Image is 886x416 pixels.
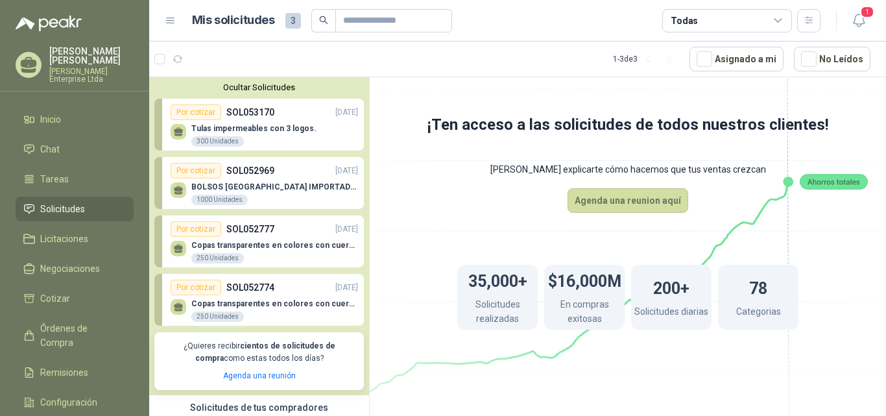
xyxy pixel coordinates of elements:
[671,14,698,28] div: Todas
[335,106,358,119] p: [DATE]
[171,163,221,178] div: Por cotizar
[736,304,781,322] p: Categorias
[154,82,364,92] button: Ocultar Solicitudes
[468,265,527,294] h1: 35,000+
[171,104,221,120] div: Por cotizar
[634,304,708,322] p: Solicitudes diarias
[40,291,70,306] span: Cotizar
[154,157,364,209] a: Por cotizarSOL052969[DATE] BOLSOS [GEOGRAPHIC_DATA] IMPORTADO [GEOGRAPHIC_DATA]-397-11000 Unidades
[548,265,621,294] h1: $16,000M
[171,221,221,237] div: Por cotizar
[154,99,364,151] a: Por cotizarSOL053170[DATE] Tulas impermeables con 3 logos.300 Unidades
[16,137,134,162] a: Chat
[191,253,244,263] div: 250 Unidades
[860,6,874,18] span: 1
[40,395,97,410] span: Configuración
[226,222,274,236] p: SOL052777
[16,226,134,251] a: Licitaciones
[40,202,85,216] span: Solicitudes
[749,273,767,301] h1: 78
[689,47,784,71] button: Asignado a mi
[16,197,134,221] a: Solicitudes
[149,77,369,395] div: Ocultar SolicitudesPor cotizarSOL053170[DATE] Tulas impermeables con 3 logos.300 UnidadesPor coti...
[191,136,244,147] div: 300 Unidades
[319,16,328,25] span: search
[192,11,275,30] h1: Mis solicitudes
[40,172,69,186] span: Tareas
[335,282,358,294] p: [DATE]
[191,124,317,133] p: Tulas impermeables con 3 logos.
[613,49,679,69] div: 1 - 3 de 3
[171,280,221,295] div: Por cotizar
[16,286,134,311] a: Cotizar
[794,47,870,71] button: No Leídos
[191,182,358,191] p: BOLSOS [GEOGRAPHIC_DATA] IMPORTADO [GEOGRAPHIC_DATA]-397-1
[40,142,60,156] span: Chat
[191,195,248,205] div: 1000 Unidades
[162,340,356,365] p: ¿Quieres recibir como estas todos los días?
[16,107,134,132] a: Inicio
[16,16,82,31] img: Logo peakr
[457,297,538,329] p: Solicitudes realizadas
[335,165,358,177] p: [DATE]
[40,321,121,350] span: Órdenes de Compra
[16,360,134,385] a: Remisiones
[40,262,100,276] span: Negociaciones
[285,13,301,29] span: 3
[568,188,688,213] button: Agenda una reunion aquí
[226,164,274,178] p: SOL052969
[191,312,244,322] div: 250 Unidades
[195,341,335,363] b: cientos de solicitudes de compra
[40,232,88,246] span: Licitaciones
[544,297,625,329] p: En compras exitosas
[16,316,134,355] a: Órdenes de Compra
[16,390,134,415] a: Configuración
[154,274,364,326] a: Por cotizarSOL052774[DATE] Copas transparentes en colores con cuerda (con dos marcas).250 Unidades
[49,47,134,65] p: [PERSON_NAME] [PERSON_NAME]
[16,256,134,281] a: Negociaciones
[653,273,689,301] h1: 200+
[847,9,870,32] button: 1
[16,167,134,191] a: Tareas
[223,371,296,380] a: Agenda una reunión
[226,280,274,295] p: SOL052774
[335,223,358,236] p: [DATE]
[154,215,364,267] a: Por cotizarSOL052777[DATE] Copas transparentes en colores con cuerda (con una marca).250 Unidades
[40,365,88,380] span: Remisiones
[40,112,61,127] span: Inicio
[49,67,134,83] p: [PERSON_NAME] Enterprise Ltda
[226,105,274,119] p: SOL053170
[191,241,358,250] p: Copas transparentes en colores con cuerda (con una marca).
[191,299,358,308] p: Copas transparentes en colores con cuerda (con dos marcas).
